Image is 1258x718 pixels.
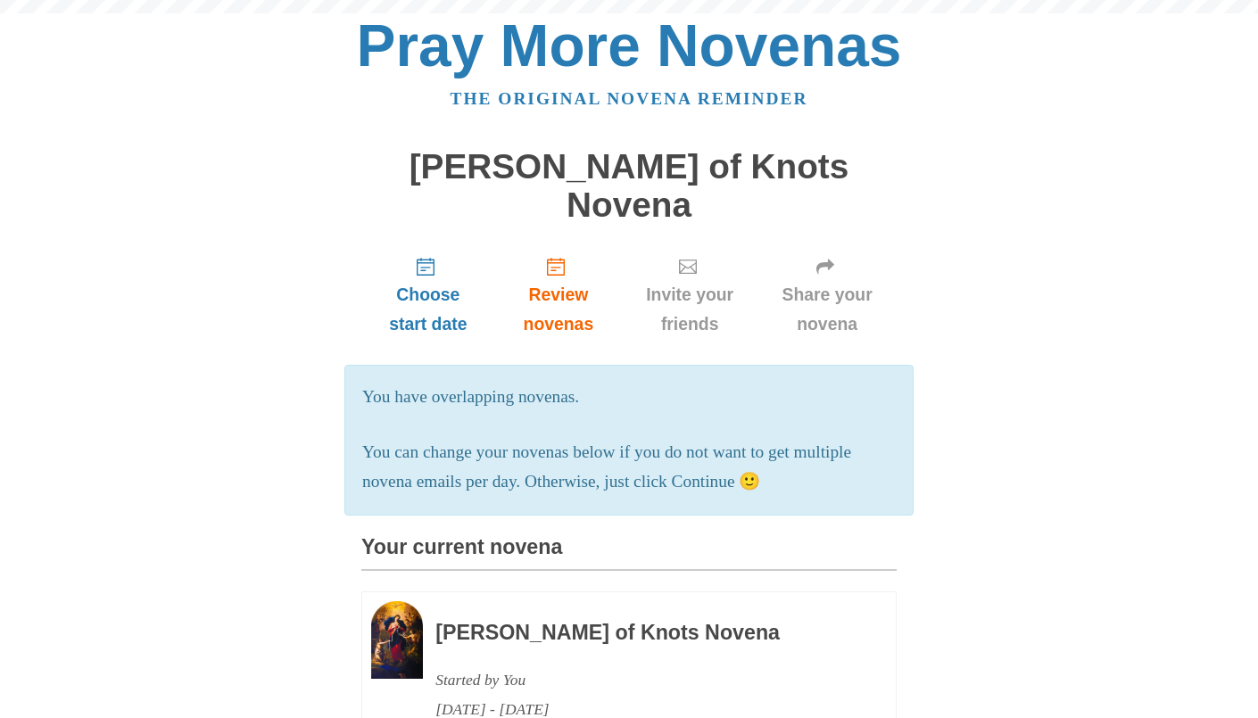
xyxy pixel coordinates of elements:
[451,89,808,108] a: The original novena reminder
[757,242,897,348] a: Share your novena
[435,622,848,645] h3: [PERSON_NAME] of Knots Novena
[640,280,740,339] span: Invite your friends
[622,242,757,348] a: Invite your friends
[435,665,848,695] div: Started by You
[362,383,896,412] p: You have overlapping novenas.
[371,601,423,679] img: Novena image
[361,536,897,571] h3: Your current novena
[513,280,604,339] span: Review novenas
[361,242,495,348] a: Choose start date
[775,280,879,339] span: Share your novena
[495,242,622,348] a: Review novenas
[362,438,896,497] p: You can change your novenas below if you do not want to get multiple novena emails per day. Other...
[379,280,477,339] span: Choose start date
[357,12,902,78] a: Pray More Novenas
[361,148,897,224] h1: [PERSON_NAME] of Knots Novena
